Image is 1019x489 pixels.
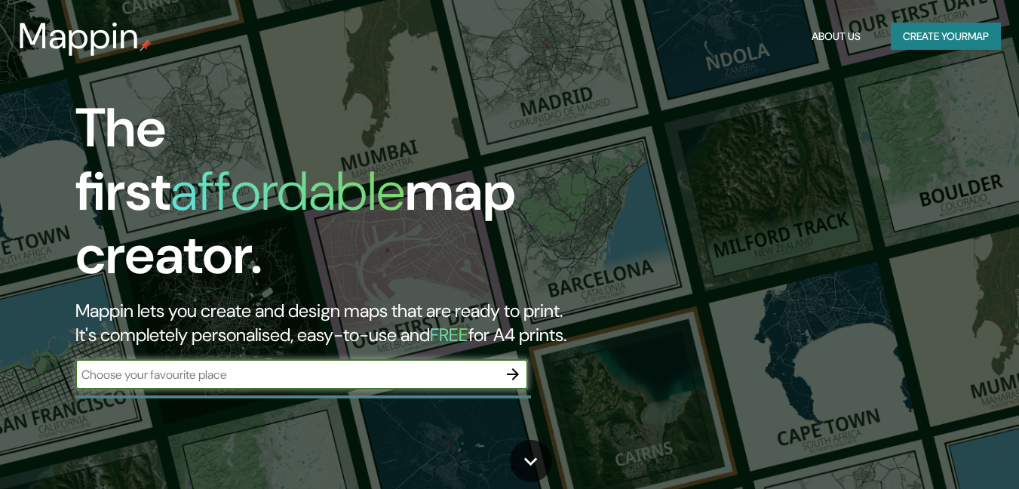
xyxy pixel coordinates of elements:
[75,299,585,347] h2: Mappin lets you create and design maps that are ready to print. It's completely personalised, eas...
[891,23,1001,51] button: Create yourmap
[170,156,405,226] h1: affordable
[75,366,498,383] input: Choose your favourite place
[806,23,867,51] button: About Us
[430,323,468,346] h5: FREE
[140,39,152,51] img: mappin-pin
[75,97,585,299] h1: The first map creator.
[18,15,140,57] h3: Mappin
